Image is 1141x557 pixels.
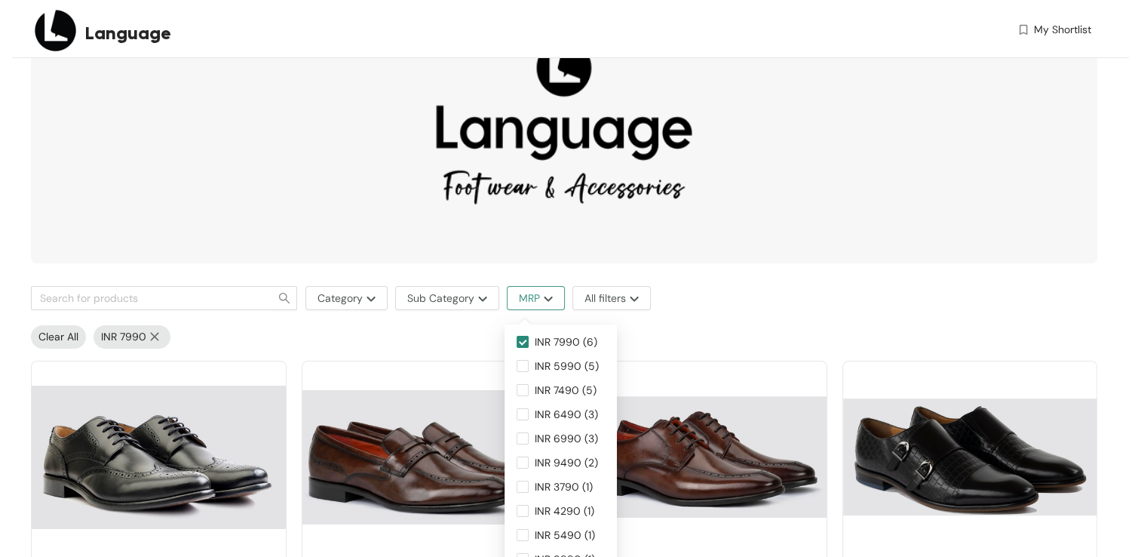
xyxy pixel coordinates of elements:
img: 012485bd-c58e-4336-859e-b7816d737e90 [31,361,287,553]
img: 3ad1bfdd-4999-4b22-86cd-407398a869dc [302,361,557,553]
span: INR 3790 (1) [529,479,599,496]
button: search [273,286,297,310]
span: INR 6990 (3) [529,431,604,448]
span: INR 5990 (5) [529,359,605,375]
button: Categorymore-options [305,286,388,310]
img: more-options [540,296,553,302]
span: My Shortlist [1034,22,1091,38]
img: wishlist [1017,22,1030,38]
span: INR 7990 (6) [529,334,603,351]
span: Sub Category [407,290,474,306]
span: Language [85,20,171,47]
img: 8b228908-8f97-4a8a-9249-a01c16151257 [572,361,827,553]
span: INR 6490 (3) [529,407,604,423]
img: more-options [363,296,376,302]
img: more-options [146,332,163,341]
img: more-options [474,296,487,302]
img: 8b7a8666-d0ec-4514-b22a-60273216150b [842,361,1098,553]
span: search [273,292,296,304]
span: Category [317,290,363,306]
span: All filters [584,290,626,306]
span: INR 7990 [101,329,146,345]
span: INR 5490 (1) [529,528,601,544]
button: Sub Categorymore-options [395,286,499,310]
span: Clear All [38,329,78,345]
img: more-options [626,296,639,302]
span: MRP [519,290,540,306]
span: INR 4290 (1) [529,503,600,520]
input: Search for products [40,290,253,306]
img: Buyer Portal [31,6,80,55]
span: INR 9490 (2) [529,455,604,472]
span: INR 7490 (5) [529,383,603,399]
button: All filtersmore-options [572,286,651,310]
button: MRPmore-options [507,286,565,310]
